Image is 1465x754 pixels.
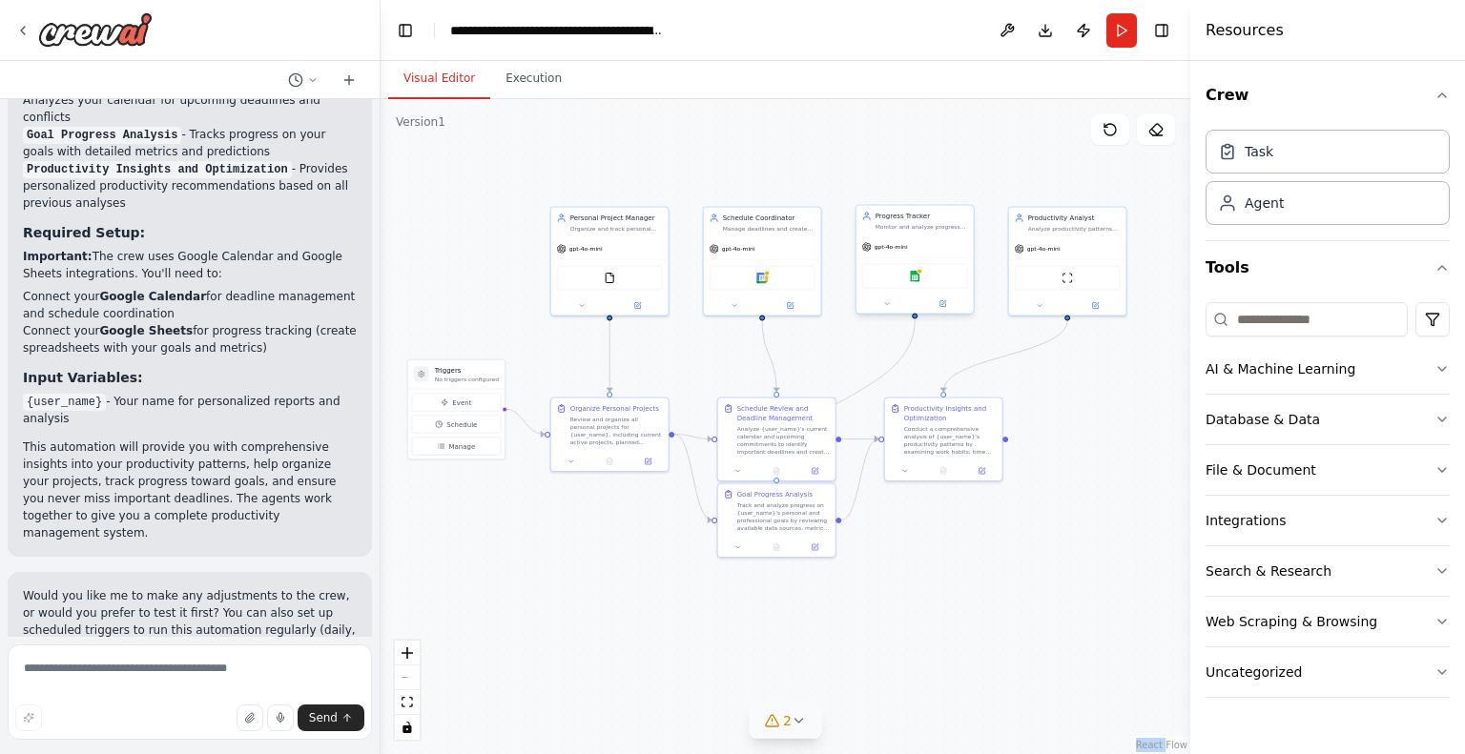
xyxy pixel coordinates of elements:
[1206,359,1355,378] div: AI & Machine Learning
[631,456,664,467] button: Open in side panel
[23,250,93,263] strong: Important:
[1206,445,1450,495] button: File & Document
[1206,344,1450,394] button: AI & Machine Learning
[875,243,908,251] span: gpt-4o-mini
[737,501,830,532] div: Track and analyze progress on {user_name}'s personal and professional goals by reviewing availabl...
[334,69,364,92] button: Start a new chat
[38,12,153,47] img: Logo
[876,212,968,221] div: Progress Tracker
[1206,662,1302,682] div: Uncategorized
[23,223,357,242] h3: Required Setup:
[1206,69,1450,122] button: Crew
[610,300,665,312] button: Open in side panel
[841,435,878,525] g: Edge from 2dd92ef8-0b7d-4ec9-a638-98e27c75d348 to 268eae35-0d19-4704-9b9f-2bb2ceaa02d6
[435,376,499,383] p: No triggers configured
[939,320,1072,392] g: Edge from c50a3ce8-2ad1-4f36-86ee-558187984c2d to 268eae35-0d19-4704-9b9f-2bb2ceaa02d6
[1148,17,1175,44] button: Hide right sidebar
[737,490,813,499] div: Goal Progress Analysis
[1206,122,1450,240] div: Crew
[280,69,326,92] button: Switch to previous chat
[737,425,830,456] div: Analyze {user_name}'s current calendar and upcoming commitments to identify important deadlines a...
[876,223,968,231] div: Monitor and analyze progress on {user_name}'s goals, providing detailed insights and recommendati...
[412,438,501,456] button: Manage
[395,715,420,740] button: toggle interactivity
[23,368,357,387] h3: Input Variables:
[396,114,445,130] div: Version 1
[1206,496,1450,545] button: Integrations
[884,397,1003,482] div: Productivity Insights and OptimizationConduct a comprehensive analysis of {user_name}'s productiv...
[1008,207,1127,316] div: Productivity AnalystAnalyze productivity patterns for {user_name}, identify areas for improvement...
[1206,561,1331,581] div: Search & Research
[916,298,970,310] button: Open in side panel
[756,465,796,477] button: No output available
[446,419,477,429] span: Schedule
[1206,612,1377,631] div: Web Scraping & Browsing
[1136,740,1187,750] a: React Flow attribution
[23,74,357,126] li: - Analyzes your calendar for upcoming deadlines and conflicts
[412,394,501,412] button: Event
[1245,194,1284,213] div: Agent
[388,59,490,99] button: Visual Editor
[717,397,836,482] div: Schedule Review and Deadline ManagementAnalyze {user_name}'s current calendar and upcoming commit...
[904,425,997,456] div: Conduct a comprehensive analysis of {user_name}'s productivity patterns by examining work habits,...
[1206,647,1450,697] button: Uncategorized
[450,21,665,40] nav: breadcrumb
[909,271,920,282] img: Google sheets
[23,248,357,282] p: The crew uses Google Calendar and Google Sheets integrations. You'll need to:
[798,541,831,553] button: Open in side panel
[1245,142,1273,161] div: Task
[550,397,670,473] div: Organize Personal ProjectsReview and organize all personal projects for {user_name}, including cu...
[570,416,663,446] div: Review and organize all personal projects for {user_name}, including current active projects, pla...
[570,404,659,414] div: Organize Personal Projects
[412,416,501,434] button: Schedule
[1028,214,1121,223] div: Productivity Analyst
[605,320,614,392] g: Edge from 9994d77d-13ca-46b0-bd3c-8306689a3344 to 602c5a44-5f55-479a-bf30-f67f0746bdca
[23,438,357,541] p: This automation will provide you with comprehensive insights into your productivity patterns, hel...
[407,359,506,460] div: TriggersNo triggers configuredEventScheduleManage
[395,641,420,665] button: zoom in
[570,214,663,223] div: Personal Project Manager
[23,160,357,212] li: - Provides personalized productivity recommendations based on all previous analyses
[23,161,292,178] code: Productivity Insights and Optimization
[435,366,499,376] h3: Triggers
[1206,395,1450,444] button: Database & Data
[392,17,419,44] button: Hide left sidebar
[1206,511,1286,530] div: Integrations
[723,225,815,233] div: Manage deadlines and create reminders for {user_name}'s important dates, ensuring no critical mil...
[490,59,577,99] button: Execution
[674,430,712,444] g: Edge from 602c5a44-5f55-479a-bf30-f67f0746bdca to 31297f10-c53f-4976-b731-3b2806fbfe63
[798,465,831,477] button: Open in side panel
[23,126,357,160] li: - Tracks progress on your goals with detailed metrics and predictions
[550,207,670,316] div: Personal Project ManagerOrganize and track personal projects for {user_name}, ensuring all projec...
[965,465,998,477] button: Open in side panel
[772,320,919,478] g: Edge from 8e51acc2-e2f7-4fec-b206-efe6feb70239 to 2dd92ef8-0b7d-4ec9-a638-98e27c75d348
[99,324,193,337] strong: Google Sheets
[1206,410,1320,429] div: Database & Data
[589,456,629,467] button: No output available
[604,273,615,284] img: FileReadTool
[452,397,471,407] span: Event
[448,441,475,451] span: Manage
[267,704,294,731] button: Click to speak your automation idea
[756,273,768,284] img: Google calendar
[904,404,997,423] div: Productivity Insights and Optimization
[737,404,830,423] div: Schedule Review and Deadline Management
[23,322,357,357] li: Connect your for progress tracking (create spreadsheets with your goals and metrics)
[722,245,755,253] span: gpt-4o-mini
[99,290,206,303] strong: Google Calendar
[841,435,878,444] g: Edge from 31297f10-c53f-4976-b731-3b2806fbfe63 to 268eae35-0d19-4704-9b9f-2bb2ceaa02d6
[1027,245,1061,253] span: gpt-4o-mini
[1206,241,1450,295] button: Tools
[757,320,781,392] g: Edge from c0dd289a-bfd6-410b-adfa-dceb020987f9 to 31297f10-c53f-4976-b731-3b2806fbfe63
[1068,300,1123,312] button: Open in side panel
[1206,597,1450,646] button: Web Scraping & Browsing
[756,541,796,553] button: No output available
[1028,225,1121,233] div: Analyze productivity patterns for {user_name}, identify areas for improvement, and provide person...
[395,690,420,715] button: fit view
[395,641,420,740] div: React Flow controls
[923,465,963,477] button: No output available
[23,288,357,322] li: Connect your for deadline management and schedule coordination
[1206,19,1284,42] h4: Resources
[1206,460,1316,479] div: File & Document
[569,245,603,253] span: gpt-4o-mini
